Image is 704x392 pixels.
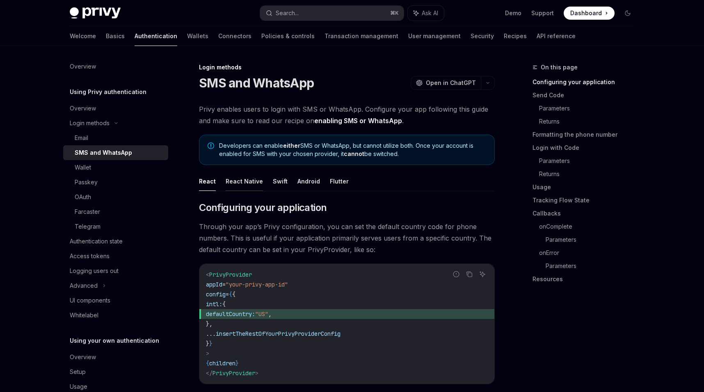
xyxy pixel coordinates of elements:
span: defaultCountry: [206,310,255,318]
a: Returns [539,167,641,181]
span: Privy enables users to login with SMS or WhatsApp. Configure your app following this guide and ma... [199,103,495,126]
a: Policies & controls [261,26,315,46]
span: Open in ChatGPT [426,79,476,87]
strong: cannot [344,150,364,157]
div: Passkey [75,177,98,187]
a: Configuring your application [533,76,641,89]
div: Farcaster [75,207,100,217]
button: React [199,172,216,191]
span: > [255,369,258,377]
div: Login methods [199,63,495,71]
a: Authentication state [63,234,168,249]
a: Wallets [187,26,208,46]
a: Overview [63,59,168,74]
span: = [226,291,229,298]
a: API reference [537,26,576,46]
span: </ [206,369,213,377]
a: Security [471,26,494,46]
div: Authentication state [70,236,123,246]
a: Callbacks [533,207,641,220]
a: Support [531,9,554,17]
a: Usage [533,181,641,194]
div: Logging users out [70,266,119,276]
h5: Using Privy authentication [70,87,146,97]
span: PrivyProvider [209,271,252,278]
a: Passkey [63,175,168,190]
span: { [222,300,226,308]
span: < [206,271,209,278]
a: Email [63,131,168,145]
a: Connectors [218,26,251,46]
a: Parameters [539,154,641,167]
span: ⌘ K [390,10,399,16]
span: } [235,360,239,367]
span: } [209,340,213,347]
a: User management [408,26,461,46]
a: SMS and WhatsApp [63,145,168,160]
button: Flutter [330,172,349,191]
div: Whitelabel [70,310,98,320]
a: Basics [106,26,125,46]
a: Demo [505,9,521,17]
span: children [209,360,235,367]
div: SMS and WhatsApp [75,148,132,158]
a: Overview [63,350,168,364]
a: Transaction management [325,26,398,46]
button: Ask AI [408,6,444,21]
span: > [206,350,209,357]
a: Login with Code [533,141,641,154]
div: Search... [276,8,299,18]
span: , [268,310,272,318]
a: Tracking Flow State [533,194,641,207]
h5: Using your own authentication [70,336,159,346]
button: Open in ChatGPT [411,76,481,90]
div: Advanced [70,281,98,291]
div: Overview [70,62,96,71]
span: { [206,360,209,367]
button: Android [297,172,320,191]
span: config [206,291,226,298]
span: PrivyProvider [213,369,255,377]
div: Wallet [75,163,91,172]
a: Telegram [63,219,168,234]
span: "US" [255,310,268,318]
button: Toggle dark mode [621,7,634,20]
button: Report incorrect code [451,269,462,280]
a: Resources [533,273,641,286]
img: dark logo [70,7,121,19]
div: Overview [70,352,96,362]
span: On this page [541,62,578,72]
div: OAuth [75,192,91,202]
button: Ask AI [477,269,488,280]
span: } [206,340,209,347]
a: Parameters [546,259,641,273]
a: OAuth [63,190,168,204]
div: Login methods [70,118,110,128]
a: Whitelabel [63,308,168,323]
span: { [229,291,232,298]
button: Swift [273,172,288,191]
a: Send Code [533,89,641,102]
a: Parameters [539,102,641,115]
a: Formatting the phone number [533,128,641,141]
span: { [232,291,235,298]
a: Returns [539,115,641,128]
a: Dashboard [564,7,615,20]
a: Welcome [70,26,96,46]
a: enabling SMS or WhatsApp [314,117,402,125]
span: Configuring your application [199,201,327,214]
button: React Native [226,172,263,191]
span: appId [206,281,222,288]
button: Search...⌘K [260,6,404,21]
button: Copy the contents from the code block [464,269,475,280]
a: Farcaster [63,204,168,219]
h1: SMS and WhatsApp [199,76,314,90]
a: onComplete [539,220,641,233]
span: insertTheRestOfYourPrivyProviderConfig [216,330,341,337]
a: Authentication [135,26,177,46]
span: Dashboard [570,9,602,17]
div: Overview [70,103,96,113]
div: Email [75,133,88,143]
a: Parameters [546,233,641,246]
div: Access tokens [70,251,110,261]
